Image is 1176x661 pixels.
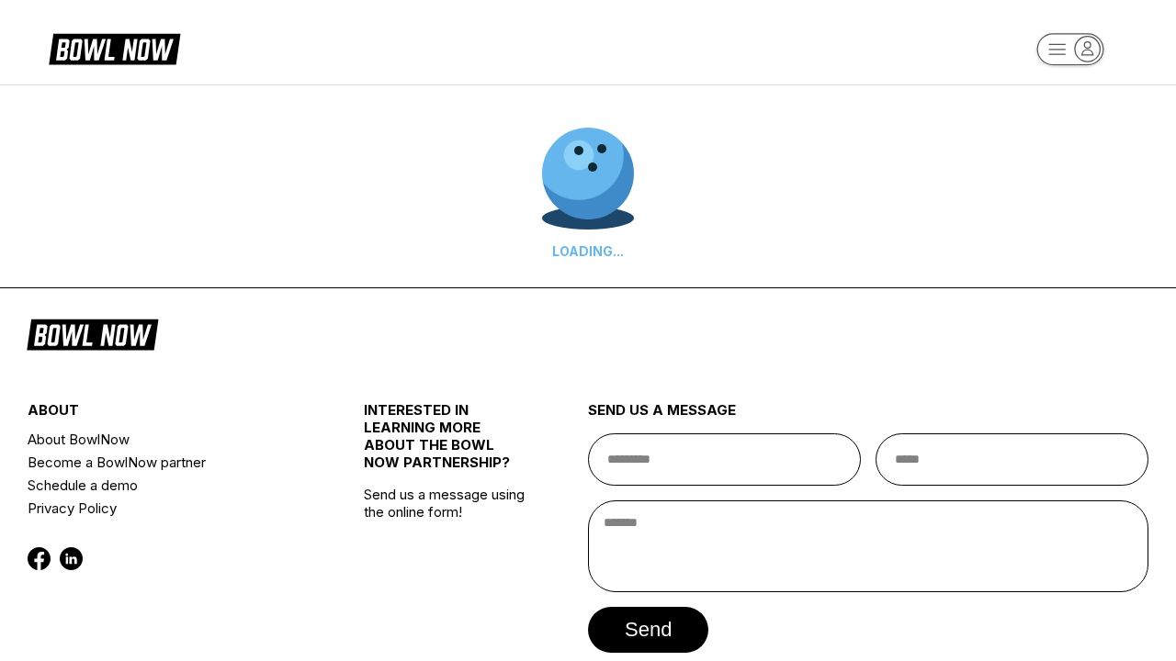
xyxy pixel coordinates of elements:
[28,474,308,497] a: Schedule a demo
[28,428,308,451] a: About BowlNow
[588,401,1148,433] div: send us a message
[28,497,308,520] a: Privacy Policy
[588,607,708,653] button: send
[364,401,532,486] div: INTERESTED IN LEARNING MORE ABOUT THE BOWL NOW PARTNERSHIP?
[28,451,308,474] a: Become a BowlNow partner
[542,243,634,259] div: LOADING...
[28,401,308,428] div: about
